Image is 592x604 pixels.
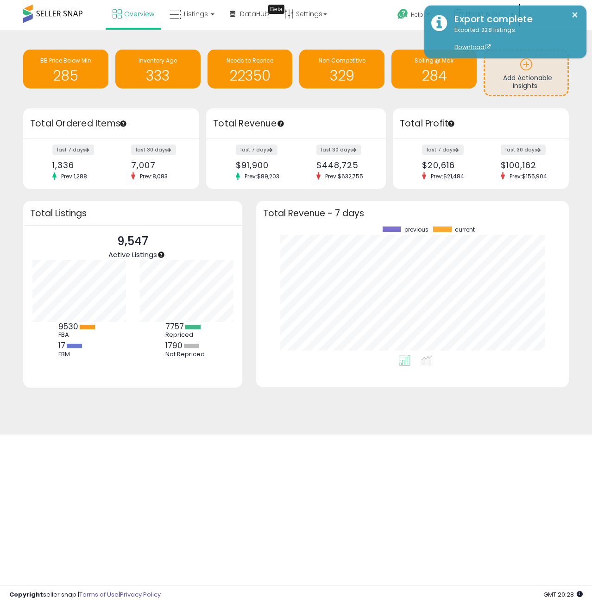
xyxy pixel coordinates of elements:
h3: Total Listings [30,210,235,217]
h1: 284 [396,68,472,83]
div: Tooltip anchor [268,5,284,14]
div: Tooltip anchor [447,120,455,128]
div: FBA [58,331,100,339]
h1: 22350 [212,68,288,83]
b: 1790 [165,340,183,351]
span: Prev: 1,288 [57,172,92,180]
span: BB Price Below Min [40,57,91,64]
div: $448,725 [316,160,370,170]
span: DataHub [240,9,269,19]
div: Tooltip anchor [277,120,285,128]
span: Prev: 8,083 [135,172,172,180]
b: 9530 [58,321,78,332]
h3: Total Revenue [213,117,379,130]
div: Repriced [165,331,207,339]
h1: 333 [120,68,196,83]
label: last 7 days [236,145,277,155]
label: last 7 days [52,145,94,155]
p: 9,547 [108,233,157,250]
span: Prev: $21,484 [426,172,469,180]
label: last 30 days [316,145,361,155]
label: last 30 days [131,145,176,155]
h3: Total Ordered Items [30,117,192,130]
button: × [571,9,579,21]
a: Selling @ Max 284 [391,50,477,88]
div: 7,007 [131,160,183,170]
span: Non Competitive [319,57,365,64]
div: Tooltip anchor [157,251,165,259]
span: Active Listings [108,250,157,259]
h1: 285 [28,68,104,83]
span: Needs to Reprice [227,57,273,64]
span: current [455,226,475,233]
span: Listings [184,9,208,19]
span: Add Actionable Insights [503,73,552,91]
div: Tooltip anchor [119,120,127,128]
h3: Total Revenue - 7 days [263,210,562,217]
div: $20,616 [422,160,474,170]
a: Non Competitive 329 [299,50,384,88]
a: Help [390,1,446,30]
div: Exported 228 listings. [447,26,579,52]
h1: 329 [304,68,380,83]
div: Not Repriced [165,351,207,358]
i: Get Help [397,8,409,20]
h3: Total Profit [400,117,562,130]
b: 17 [58,340,65,351]
div: FBM [58,351,100,358]
a: Needs to Reprice 22350 [208,50,293,88]
a: Add Actionable Insights [485,51,567,95]
div: $100,162 [501,160,553,170]
b: 7757 [165,321,184,332]
a: Download [454,43,491,51]
div: $91,900 [236,160,289,170]
label: last 30 days [501,145,546,155]
label: last 7 days [422,145,464,155]
span: previous [404,226,428,233]
span: Inventory Age [139,57,177,64]
span: Prev: $632,755 [321,172,368,180]
a: BB Price Below Min 285 [23,50,108,88]
div: 1,336 [52,160,104,170]
span: Selling @ Max [415,57,453,64]
span: Prev: $89,203 [240,172,284,180]
span: Overview [124,9,154,19]
a: Inventory Age 333 [115,50,201,88]
span: Prev: $155,904 [505,172,552,180]
span: Help [411,11,423,19]
div: Export complete [447,13,579,26]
